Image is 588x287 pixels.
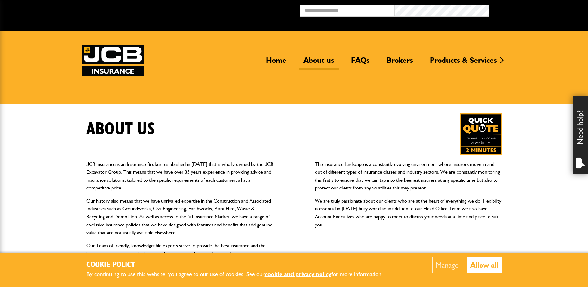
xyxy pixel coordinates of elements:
button: Manage [432,257,462,273]
a: Products & Services [425,56,502,70]
p: We are truly passionate about our clients who are at the heart of everything we do. Flexibility i... [315,197,502,229]
button: Broker Login [489,5,583,14]
p: By continuing to use this website, you agree to our use of cookies. See our for more information. [86,270,393,279]
button: Allow all [467,257,502,273]
a: About us [299,56,339,70]
h1: About us [86,119,155,140]
p: Our history also means that we have unrivalled expertise in the Construction and Associated Indus... [86,197,273,237]
a: Home [261,56,291,70]
a: cookie and privacy policy [265,271,331,278]
div: Need help? [573,96,588,174]
a: JCB Insurance Services [82,45,144,76]
p: The Insurance landscape is a constantly evolving environment where Insurers move in and out of di... [315,160,502,192]
p: Our Team of friendly, knowledgeable experts strive to provide the best insurance and the best cus... [86,242,273,266]
img: JCB Insurance Services logo [82,45,144,76]
a: Brokers [382,56,418,70]
img: Quick Quote [460,113,502,155]
h2: Cookie Policy [86,260,393,270]
a: Get your insurance quote in just 2-minutes [460,113,502,155]
p: JCB Insurance is an Insurance Broker, established in [DATE] that is wholly owned by the JCB Excav... [86,160,273,192]
a: FAQs [347,56,374,70]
